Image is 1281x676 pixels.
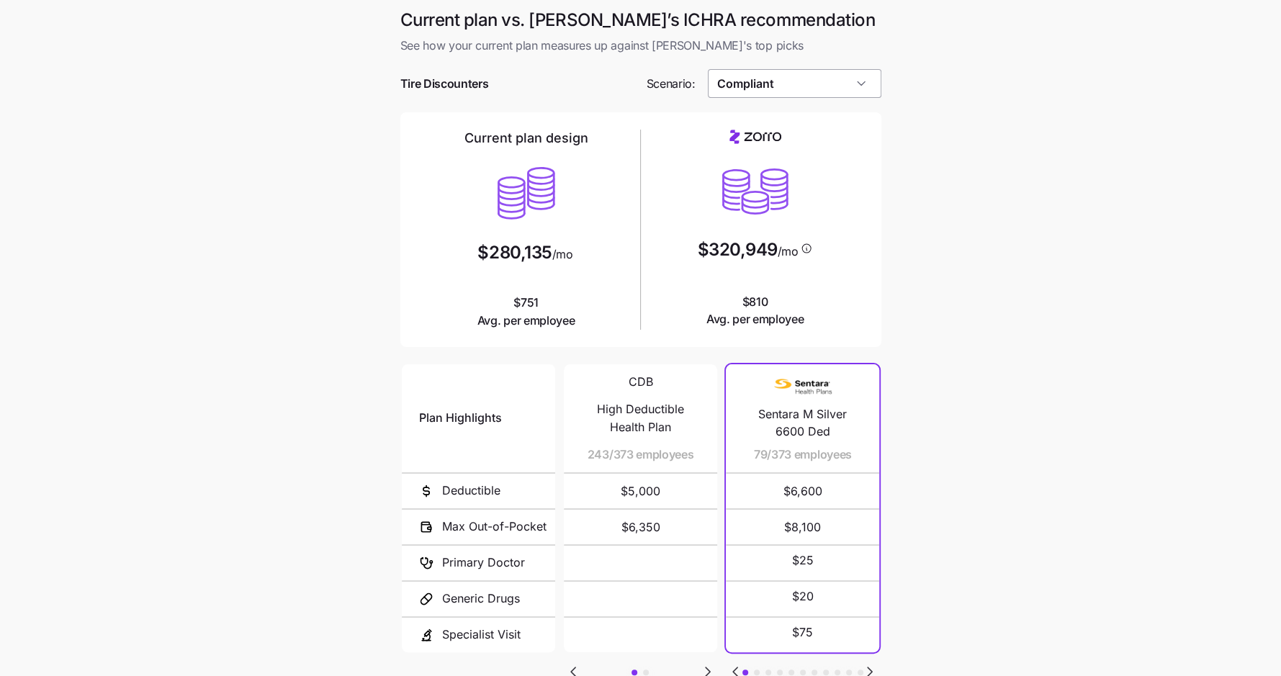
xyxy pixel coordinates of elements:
span: $75 [792,623,813,641]
span: CDB [628,373,652,391]
span: Primary Doctor [442,554,525,572]
span: Plan Highlights [419,409,502,427]
span: $25 [792,551,814,569]
span: Tire Discounters [400,75,489,93]
span: Scenario: [647,75,696,93]
span: $8,100 [743,510,862,544]
h1: Current plan vs. [PERSON_NAME]’s ICHRA recommendation [400,9,881,31]
span: Generic Drugs [442,590,520,608]
span: Max Out-of-Pocket [442,518,547,536]
span: $810 [706,293,804,329]
span: $280,135 [477,244,552,261]
span: $6,600 [743,474,862,508]
span: $5,000 [581,474,700,508]
span: /mo [552,248,573,260]
span: /mo [778,245,799,257]
span: $751 [477,294,575,330]
span: $20 [792,587,814,605]
span: $320,949 [697,241,777,258]
span: High Deductible Health Plan [581,400,700,436]
span: $6,350 [581,510,700,544]
span: Avg. per employee [477,312,575,330]
span: Sentara M Silver 6600 Ded [743,405,862,441]
span: Specialist Visit [442,626,521,644]
span: 243/373 employees [588,446,694,464]
h2: Current plan design [464,130,588,147]
span: Avg. per employee [706,310,804,328]
img: Carrier [774,373,832,400]
span: 79/373 employees [754,446,852,464]
span: See how your current plan measures up against [PERSON_NAME]'s top picks [400,37,881,55]
span: Deductible [442,482,500,500]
